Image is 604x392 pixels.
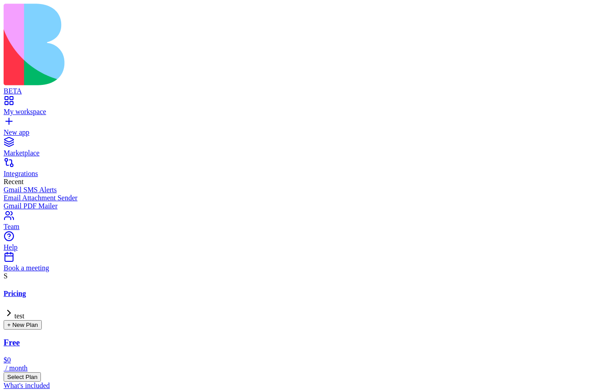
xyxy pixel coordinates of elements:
[4,308,600,320] div: test
[4,243,600,251] div: Help
[4,120,600,137] a: New app
[4,202,600,210] a: Gmail PDF Mailer
[4,382,600,390] div: What's included
[4,186,600,194] a: Gmail SMS Alerts
[4,256,600,272] a: Book a meeting
[4,87,600,95] div: BETA
[4,170,600,178] div: Integrations
[4,4,365,85] img: logo
[4,356,600,364] div: $ 0
[4,264,600,272] div: Book a meeting
[4,372,41,382] button: Select Plan
[4,178,23,185] span: Recent
[4,272,8,280] span: S
[4,215,600,231] a: Team
[4,321,42,328] a: + New Plan
[4,223,600,231] div: Team
[4,162,600,178] a: Integrations
[4,128,600,137] div: New app
[4,338,600,348] h3: Free
[4,364,600,372] div: / month
[4,235,600,251] a: Help
[4,290,600,298] a: Pricing
[4,149,600,157] div: Marketplace
[4,79,600,95] a: BETA
[4,320,42,330] button: + New Plan
[4,141,600,157] a: Marketplace
[4,100,600,116] a: My workspace
[4,194,600,202] a: Email Attachment Sender
[4,108,600,116] div: My workspace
